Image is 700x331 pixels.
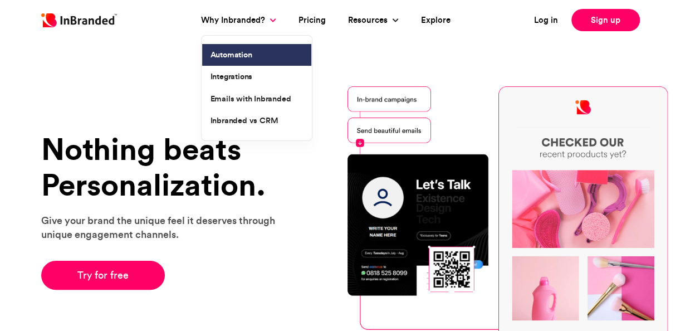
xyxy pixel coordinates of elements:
a: Pricing [298,14,326,27]
a: Resources [348,14,390,27]
h1: Nothing beats Personalization. [41,132,289,202]
a: Why Inbranded? [201,14,268,27]
a: Sign up [571,9,640,31]
a: Automation [202,44,311,66]
p: Give your brand the unique feel it deserves through unique engagement channels. [41,213,289,241]
a: Try for free [41,261,165,290]
a: Explore [421,14,451,27]
img: Inbranded [41,13,117,27]
a: Inbranded vs CRM [202,110,311,132]
a: Integrations [202,66,311,88]
a: Log in [534,14,558,27]
a: Emails with Inbranded [202,88,311,110]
